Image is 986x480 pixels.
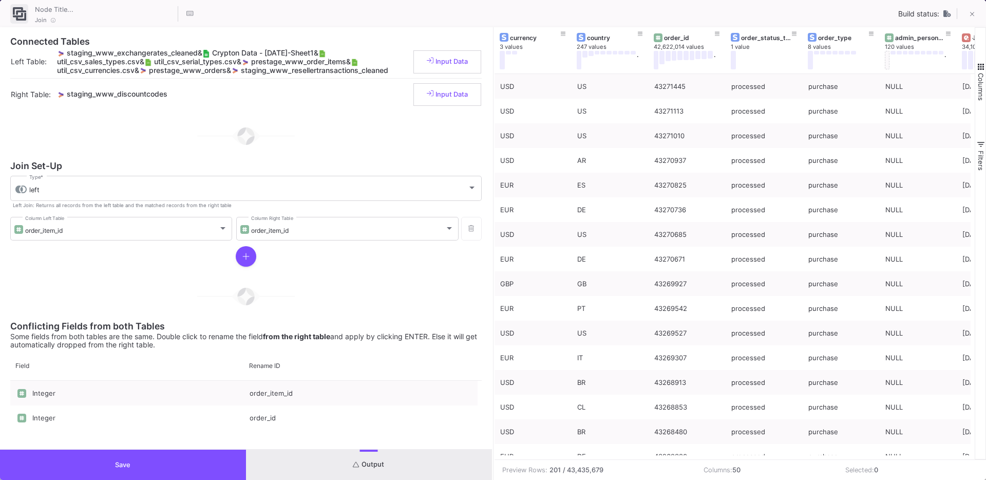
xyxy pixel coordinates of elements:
div: 43271113 [654,99,720,123]
div: USD [500,321,566,345]
div: USD [500,149,566,173]
div: order_status_type [741,34,792,42]
div: EUR [500,247,566,271]
div: 43268480 [654,420,720,444]
span: order_item_id [25,227,63,234]
div: IT [577,346,643,370]
div: processed [731,99,797,123]
td: Selected: [838,460,980,480]
div: processed [731,395,797,419]
div: EUR [500,198,566,222]
div: NULL [885,272,951,296]
div: 43270825 [654,173,720,197]
div: 3 values [500,43,577,51]
div: purchase [808,247,874,271]
div: USD [500,395,566,419]
span: Output [353,460,384,468]
div: 8 values [808,43,885,51]
div: processed [731,247,797,271]
div: purchase [808,99,874,123]
b: 0 [874,466,878,474]
span: staging_www_resellertransactions_cleaned [241,66,388,75]
div: 43270685 [654,223,720,247]
span: Input Data [427,58,468,65]
div: order_id [244,405,478,430]
div: purchase [808,420,874,444]
td: Columns: [696,460,838,480]
span: Field [15,362,29,370]
div: country [587,34,638,42]
div: 43270937 [654,149,720,173]
span: Save [115,461,130,469]
div: Integer [32,406,238,431]
div: 1 value [731,43,808,51]
td: Right Table: [10,78,56,110]
div: 120 values [885,43,962,51]
div: NULL [885,99,951,123]
div: 43269542 [654,297,720,321]
div: processed [731,223,797,247]
div: purchase [808,445,874,469]
img: left-join-icon.svg [15,186,27,193]
div: USD [500,223,566,247]
span: util_csv_currencies.csv [57,66,135,75]
img: join-ui.svg [13,7,26,21]
b: 201 [549,465,561,475]
div: 43271010 [654,124,720,148]
div: CL [577,395,643,419]
div: . [944,51,946,69]
div: 43271445 [654,75,720,99]
div: purchase [808,149,874,173]
span: staging_www_discountcodes [67,89,167,98]
span: Rename ID [249,362,280,370]
span: Build status: [898,10,939,18]
div: Integer [32,381,238,406]
div: EUR [500,346,566,370]
div: . [714,51,715,69]
div: purchase [808,173,874,197]
div: purchase [808,371,874,395]
b: from the right table [263,332,330,341]
div: NULL [885,247,951,271]
div: 43270671 [654,247,720,271]
div: AR [577,149,643,173]
div: NULL [885,124,951,148]
p: Left Join: Returns all records from the left table and the matched records from the right table [13,202,232,209]
input: Node Title... [32,2,176,15]
div: order_id [664,34,715,42]
div: NULL [885,346,951,370]
div: US [577,124,643,148]
div: USD [500,99,566,123]
span: prestage_www_order_items [251,57,346,66]
span: Input Data [427,90,468,98]
img: UNTOUCHED [943,10,951,17]
div: USD [500,420,566,444]
div: 43269927 [654,272,720,296]
div: BR [577,371,643,395]
div: processed [731,149,797,173]
div: purchase [808,75,874,99]
button: Input Data [413,50,481,73]
div: US [577,75,643,99]
div: processed [731,420,797,444]
span: order_item_id [251,227,289,234]
div: order_type [818,34,869,42]
div: processed [731,75,797,99]
div: processed [731,198,797,222]
div: DE [577,247,643,271]
div: 43269527 [654,321,720,345]
div: purchase [808,223,874,247]
div: NULL [885,173,951,197]
div: purchase [808,395,874,419]
div: GBP [500,272,566,296]
span: Columns [977,73,985,101]
div: Join Set-Up [10,162,482,170]
span: util_csv_serial_types.csv [154,57,237,66]
span: & & & & & & & [57,48,388,74]
div: NULL [885,149,951,173]
div: NULL [885,395,951,419]
div: NULL [885,420,951,444]
div: processed [731,173,797,197]
div: processed [731,346,797,370]
div: processed [731,272,797,296]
